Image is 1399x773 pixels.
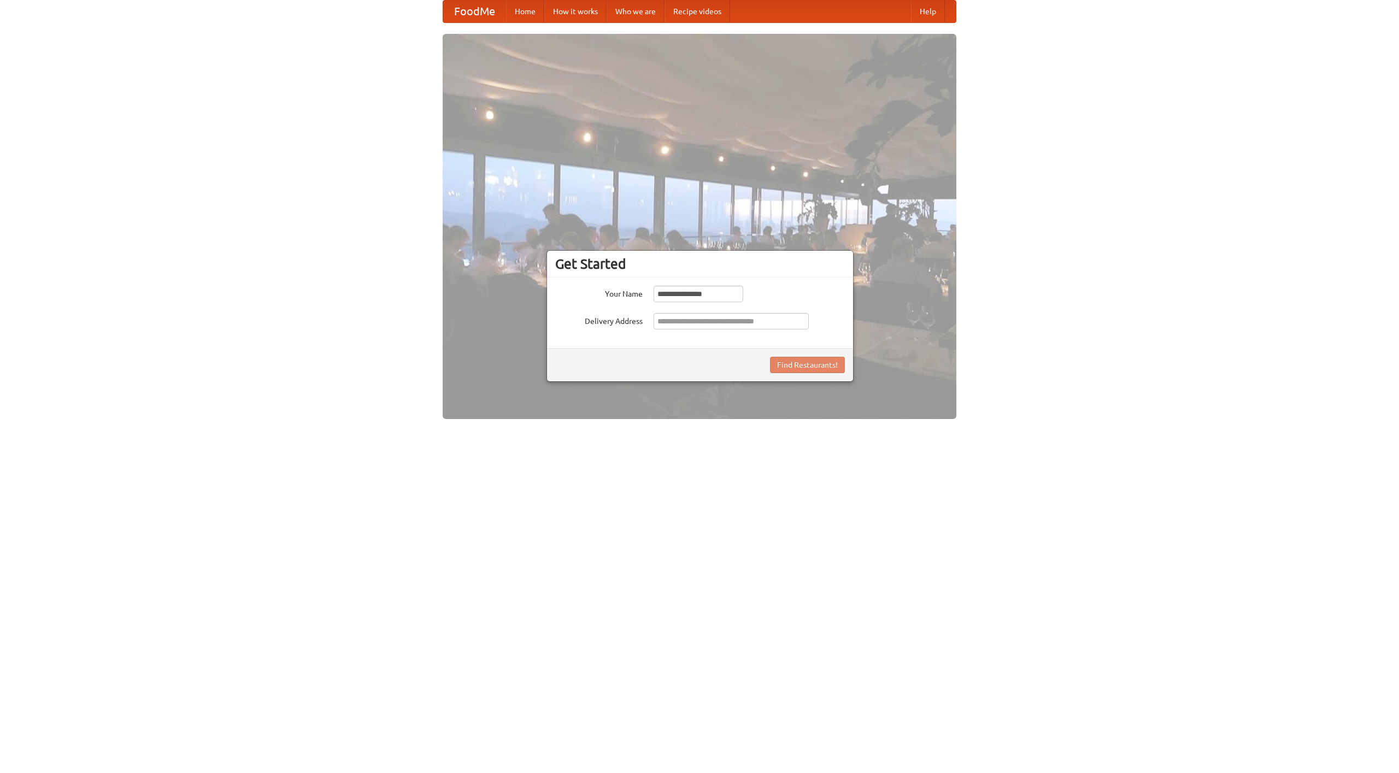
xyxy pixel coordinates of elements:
a: How it works [544,1,607,22]
label: Your Name [555,286,643,299]
a: Help [911,1,945,22]
a: Recipe videos [665,1,730,22]
label: Delivery Address [555,313,643,327]
a: Home [506,1,544,22]
button: Find Restaurants! [770,357,845,373]
a: FoodMe [443,1,506,22]
a: Who we are [607,1,665,22]
h3: Get Started [555,256,845,272]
